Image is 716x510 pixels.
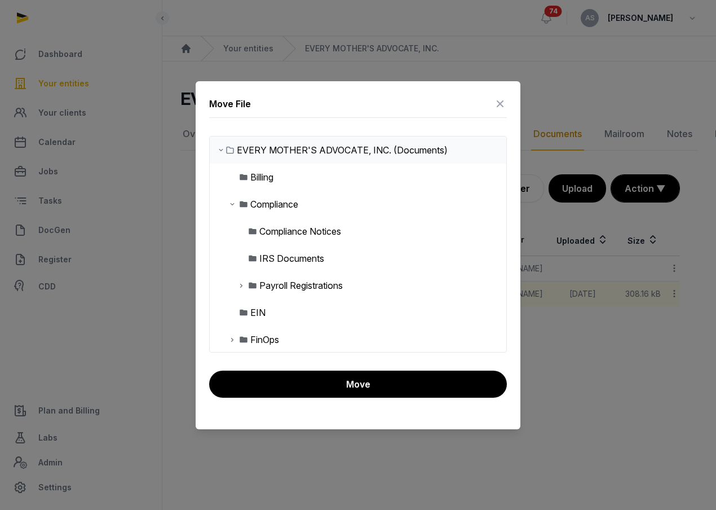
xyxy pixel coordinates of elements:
[237,143,448,157] div: EVERY MOTHER'S ADVOCATE, INC. (Documents)
[250,197,298,211] div: Compliance
[250,306,266,319] div: EIN
[209,97,251,111] div: Move File
[259,279,343,292] div: Payroll Registrations
[250,333,279,346] div: FinOps
[259,252,324,265] div: IRS Documents
[259,225,341,238] div: Compliance Notices
[250,170,273,184] div: Billing
[209,371,507,398] button: Move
